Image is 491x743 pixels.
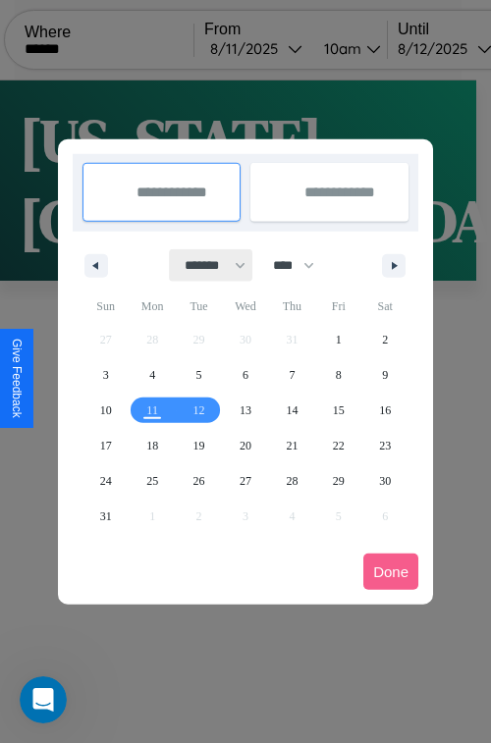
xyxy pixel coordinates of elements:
[129,291,175,322] span: Mon
[129,357,175,393] button: 4
[222,393,268,428] button: 13
[362,357,409,393] button: 9
[82,291,129,322] span: Sun
[222,463,268,499] button: 27
[286,393,298,428] span: 14
[336,357,342,393] span: 8
[315,322,361,357] button: 1
[146,463,158,499] span: 25
[176,393,222,428] button: 12
[222,357,268,393] button: 6
[379,463,391,499] span: 30
[193,428,205,463] span: 19
[315,428,361,463] button: 22
[362,428,409,463] button: 23
[315,291,361,322] span: Fri
[336,322,342,357] span: 1
[100,499,112,534] span: 31
[269,463,315,499] button: 28
[176,291,222,322] span: Tue
[289,357,295,393] span: 7
[149,357,155,393] span: 4
[269,393,315,428] button: 14
[176,428,222,463] button: 19
[82,463,129,499] button: 24
[240,463,251,499] span: 27
[146,393,158,428] span: 11
[269,428,315,463] button: 21
[269,291,315,322] span: Thu
[240,393,251,428] span: 13
[82,393,129,428] button: 10
[379,393,391,428] span: 16
[333,463,345,499] span: 29
[362,463,409,499] button: 30
[193,393,205,428] span: 12
[100,393,112,428] span: 10
[362,393,409,428] button: 16
[129,463,175,499] button: 25
[333,428,345,463] span: 22
[100,428,112,463] span: 17
[362,291,409,322] span: Sat
[333,393,345,428] span: 15
[240,428,251,463] span: 20
[82,499,129,534] button: 31
[382,357,388,393] span: 9
[193,463,205,499] span: 26
[382,322,388,357] span: 2
[286,463,298,499] span: 28
[129,393,175,428] button: 11
[315,393,361,428] button: 15
[315,357,361,393] button: 8
[222,291,268,322] span: Wed
[103,357,109,393] span: 3
[362,322,409,357] button: 2
[100,463,112,499] span: 24
[315,463,361,499] button: 29
[269,357,315,393] button: 7
[129,428,175,463] button: 18
[10,339,24,418] div: Give Feedback
[286,428,298,463] span: 21
[146,428,158,463] span: 18
[20,676,67,723] iframe: Intercom live chat
[363,554,418,590] button: Done
[82,357,129,393] button: 3
[243,357,248,393] span: 6
[176,357,222,393] button: 5
[222,428,268,463] button: 20
[196,357,202,393] span: 5
[176,463,222,499] button: 26
[379,428,391,463] span: 23
[82,428,129,463] button: 17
